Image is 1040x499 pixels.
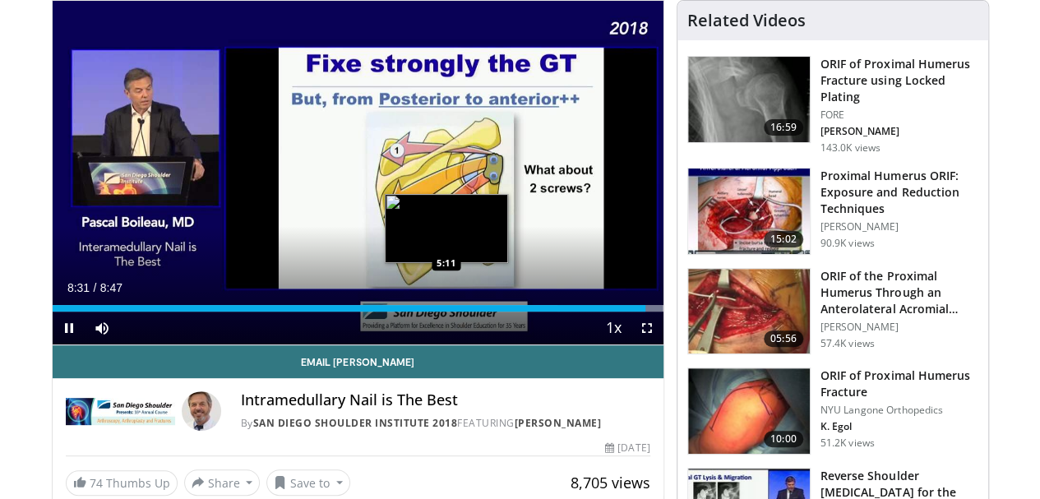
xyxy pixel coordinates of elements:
img: 270515_0000_1.png.150x105_q85_crop-smart_upscale.jpg [688,368,810,454]
h3: ORIF of Proximal Humerus Fracture [820,367,978,400]
img: San Diego Shoulder Institute 2018 [66,391,175,431]
p: 57.4K views [820,337,875,350]
p: 143.0K views [820,141,881,155]
p: [PERSON_NAME] [820,125,978,138]
span: 74 [90,475,103,491]
span: 15:02 [764,231,803,247]
h3: ORIF of the Proximal Humerus Through an Anterolateral Acromial Appro… [820,268,978,317]
a: 15:02 Proximal Humerus ORIF: Exposure and Reduction Techniques [PERSON_NAME] 90.9K views [687,168,978,255]
h3: Proximal Humerus ORIF: Exposure and Reduction Techniques [820,168,978,217]
div: [DATE] [605,441,649,455]
p: K. Egol [820,420,978,433]
button: Mute [86,312,118,344]
h3: ORIF of Proximal Humerus Fracture using Locked Plating [820,56,978,105]
button: Playback Rate [598,312,631,344]
div: Progress Bar [53,305,663,312]
p: [PERSON_NAME] [820,220,978,233]
span: 8:47 [100,281,122,294]
p: FORE [820,109,978,122]
img: gardner_3.png.150x105_q85_crop-smart_upscale.jpg [688,269,810,354]
a: 16:59 ORIF of Proximal Humerus Fracture using Locked Plating FORE [PERSON_NAME] 143.0K views [687,56,978,155]
button: Fullscreen [631,312,663,344]
p: [PERSON_NAME] [820,321,978,334]
span: 8:31 [67,281,90,294]
a: 10:00 ORIF of Proximal Humerus Fracture NYU Langone Orthopedics K. Egol 51.2K views [687,367,978,455]
p: 51.2K views [820,437,875,450]
img: gardener_hum_1.png.150x105_q85_crop-smart_upscale.jpg [688,169,810,254]
h4: Intramedullary Nail is The Best [241,391,650,409]
span: 16:59 [764,119,803,136]
img: image.jpeg [385,194,508,263]
a: [PERSON_NAME] [515,416,602,430]
span: 05:56 [764,330,803,347]
div: By FEATURING [241,416,650,431]
a: San Diego Shoulder Institute 2018 [253,416,458,430]
span: 10:00 [764,431,803,447]
button: Pause [53,312,86,344]
a: 05:56 ORIF of the Proximal Humerus Through an Anterolateral Acromial Appro… [PERSON_NAME] 57.4K v... [687,268,978,355]
img: Avatar [182,391,221,431]
video-js: Video Player [53,1,663,345]
p: NYU Langone Orthopedics [820,404,978,417]
span: / [94,281,97,294]
button: Save to [266,469,350,496]
h4: Related Videos [687,11,806,30]
img: Mighell_-_Locked_Plating_for_Proximal_Humerus_Fx_100008672_2.jpg.150x105_q85_crop-smart_upscale.jpg [688,57,810,142]
a: 74 Thumbs Up [66,470,178,496]
span: 8,705 views [571,473,650,492]
p: 90.9K views [820,237,875,250]
a: Email [PERSON_NAME] [53,345,663,378]
button: Share [184,469,261,496]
